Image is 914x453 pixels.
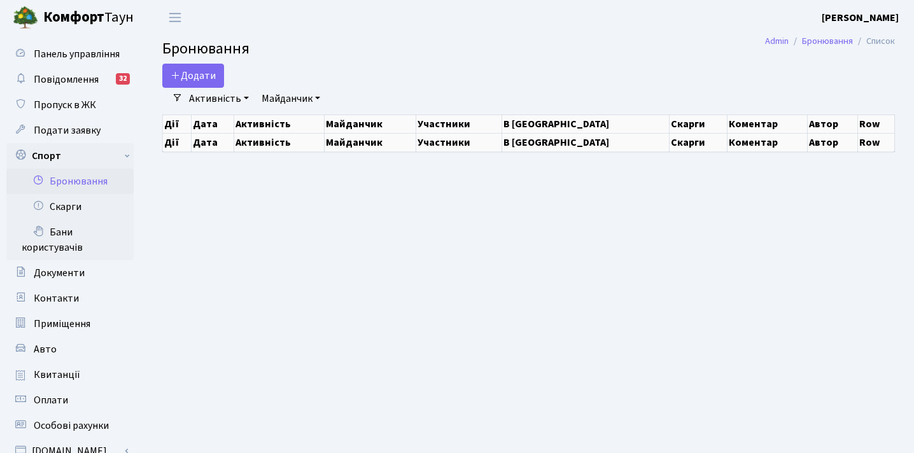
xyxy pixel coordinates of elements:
[853,34,895,48] li: Список
[857,133,894,151] th: Row
[159,7,191,28] button: Переключити навігацію
[191,133,234,151] th: Дата
[116,73,130,85] div: 32
[6,286,134,311] a: Контакти
[163,133,192,151] th: Дії
[34,368,80,382] span: Квитанції
[822,10,899,25] a: [PERSON_NAME]
[34,317,90,331] span: Приміщення
[34,291,79,305] span: Контакти
[6,118,134,143] a: Подати заявку
[670,133,728,151] th: Скарги
[765,34,789,48] a: Admin
[670,115,728,133] th: Скарги
[234,115,324,133] th: Активність
[34,123,101,137] span: Подати заявку
[34,73,99,87] span: Повідомлення
[728,115,808,133] th: Коментар
[502,133,670,151] th: В [GEOGRAPHIC_DATA]
[34,266,85,280] span: Документи
[502,115,670,133] th: В [GEOGRAPHIC_DATA]
[746,28,914,55] nav: breadcrumb
[416,133,502,151] th: Участники
[6,337,134,362] a: Авто
[808,115,857,133] th: Автор
[6,220,134,260] a: Бани користувачів
[184,88,254,109] a: Активність
[43,7,104,27] b: Комфорт
[13,5,38,31] img: logo.png
[162,64,224,88] button: Додати
[6,41,134,67] a: Панель управління
[857,115,894,133] th: Row
[6,67,134,92] a: Повідомлення32
[6,387,134,413] a: Оплати
[324,133,416,151] th: Майданчик
[162,38,250,60] span: Бронювання
[34,393,68,407] span: Оплати
[43,7,134,29] span: Таун
[6,194,134,220] a: Скарги
[6,143,134,169] a: Спорт
[6,169,134,194] a: Бронювання
[822,11,899,25] b: [PERSON_NAME]
[191,115,234,133] th: Дата
[34,98,96,112] span: Пропуск в ЖК
[6,260,134,286] a: Документи
[34,47,120,61] span: Панель управління
[34,342,57,356] span: Авто
[6,92,134,118] a: Пропуск в ЖК
[324,115,416,133] th: Майданчик
[34,419,109,433] span: Особові рахунки
[6,413,134,438] a: Особові рахунки
[808,133,857,151] th: Автор
[234,133,324,151] th: Активність
[6,311,134,337] a: Приміщення
[416,115,502,133] th: Участники
[6,362,134,387] a: Квитанції
[728,133,808,151] th: Коментар
[802,34,853,48] a: Бронювання
[257,88,325,109] a: Майданчик
[163,115,192,133] th: Дії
